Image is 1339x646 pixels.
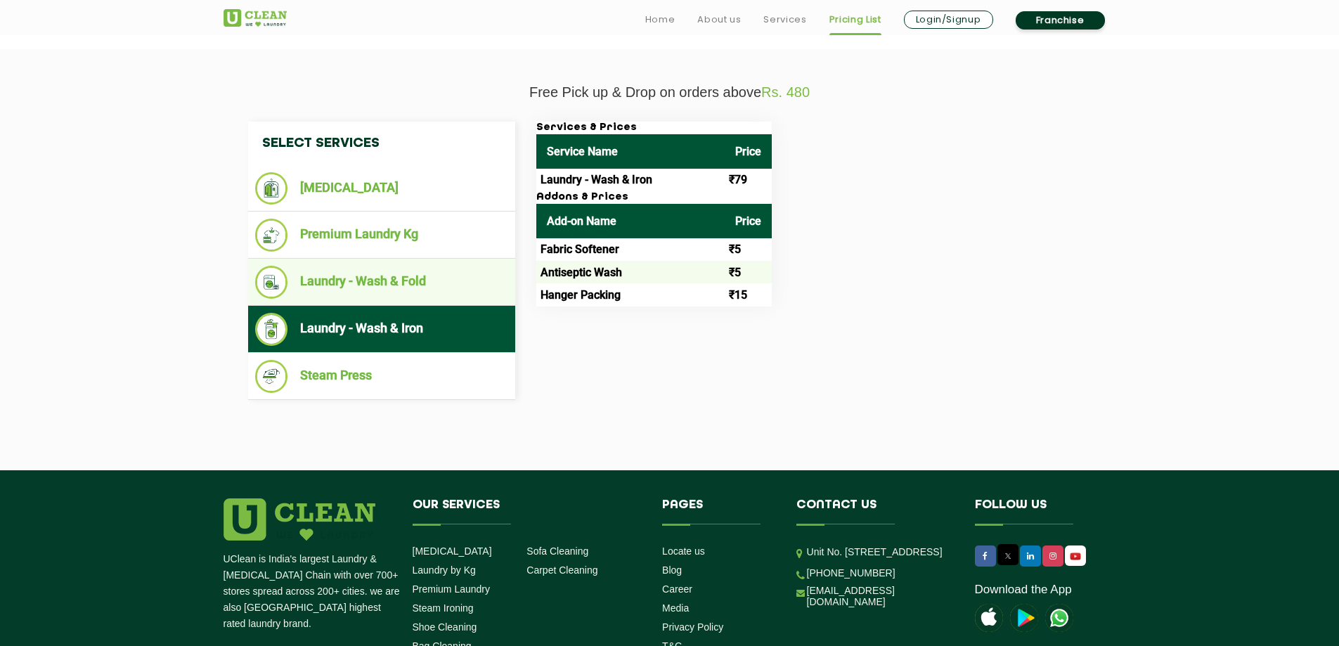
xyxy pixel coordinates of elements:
td: ₹5 [725,261,772,283]
img: playstoreicon.png [1010,604,1038,632]
a: [EMAIL_ADDRESS][DOMAIN_NAME] [807,585,954,607]
th: Service Name [536,134,725,169]
td: ₹79 [725,169,772,191]
a: Premium Laundry [413,583,491,595]
td: Laundry - Wash & Iron [536,169,725,191]
p: Free Pick up & Drop on orders above [224,84,1116,101]
li: Premium Laundry Kg [255,219,508,252]
a: Media [662,602,689,614]
th: Price [725,134,772,169]
img: Laundry - Wash & Iron [255,313,288,346]
a: Login/Signup [904,11,993,29]
td: ₹5 [725,238,772,261]
h4: Contact us [796,498,954,525]
a: Privacy Policy [662,621,723,633]
img: UClean Laundry and Dry Cleaning [1066,549,1085,564]
h4: Our Services [413,498,642,525]
a: [PHONE_NUMBER] [807,567,895,579]
li: Laundry - Wash & Iron [255,313,508,346]
a: Home [645,11,675,28]
h4: Pages [662,498,775,525]
a: About us [697,11,741,28]
img: apple-icon.png [975,604,1003,632]
span: Rs. 480 [761,84,810,100]
img: Steam Press [255,360,288,393]
a: Shoe Cleaning [413,621,477,633]
th: Add-on Name [536,204,725,238]
a: Career [662,583,692,595]
a: Pricing List [829,11,881,28]
a: Download the App [975,583,1072,597]
p: UClean is India's largest Laundry & [MEDICAL_DATA] Chain with over 700+ stores spread across 200+... [224,551,402,632]
td: Fabric Softener [536,238,725,261]
h4: Select Services [248,122,515,165]
h3: Addons & Prices [536,191,772,204]
a: Carpet Cleaning [526,564,597,576]
h4: Follow us [975,498,1099,525]
a: Steam Ironing [413,602,474,614]
a: Services [763,11,806,28]
li: Laundry - Wash & Fold [255,266,508,299]
a: Locate us [662,545,705,557]
a: Laundry by Kg [413,564,476,576]
img: logo.png [224,498,375,541]
td: Antiseptic Wash [536,261,725,283]
img: UClean Laundry and Dry Cleaning [224,9,287,27]
img: UClean Laundry and Dry Cleaning [1045,604,1073,632]
a: Sofa Cleaning [526,545,588,557]
a: Franchise [1016,11,1105,30]
li: Steam Press [255,360,508,393]
a: [MEDICAL_DATA] [413,545,492,557]
td: Hanger Packing [536,283,725,306]
th: Price [725,204,772,238]
img: Premium Laundry Kg [255,219,288,252]
td: ₹15 [725,283,772,306]
img: Dry Cleaning [255,172,288,205]
a: Blog [662,564,682,576]
h3: Services & Prices [536,122,772,134]
p: Unit No. [STREET_ADDRESS] [807,544,954,560]
li: [MEDICAL_DATA] [255,172,508,205]
img: Laundry - Wash & Fold [255,266,288,299]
